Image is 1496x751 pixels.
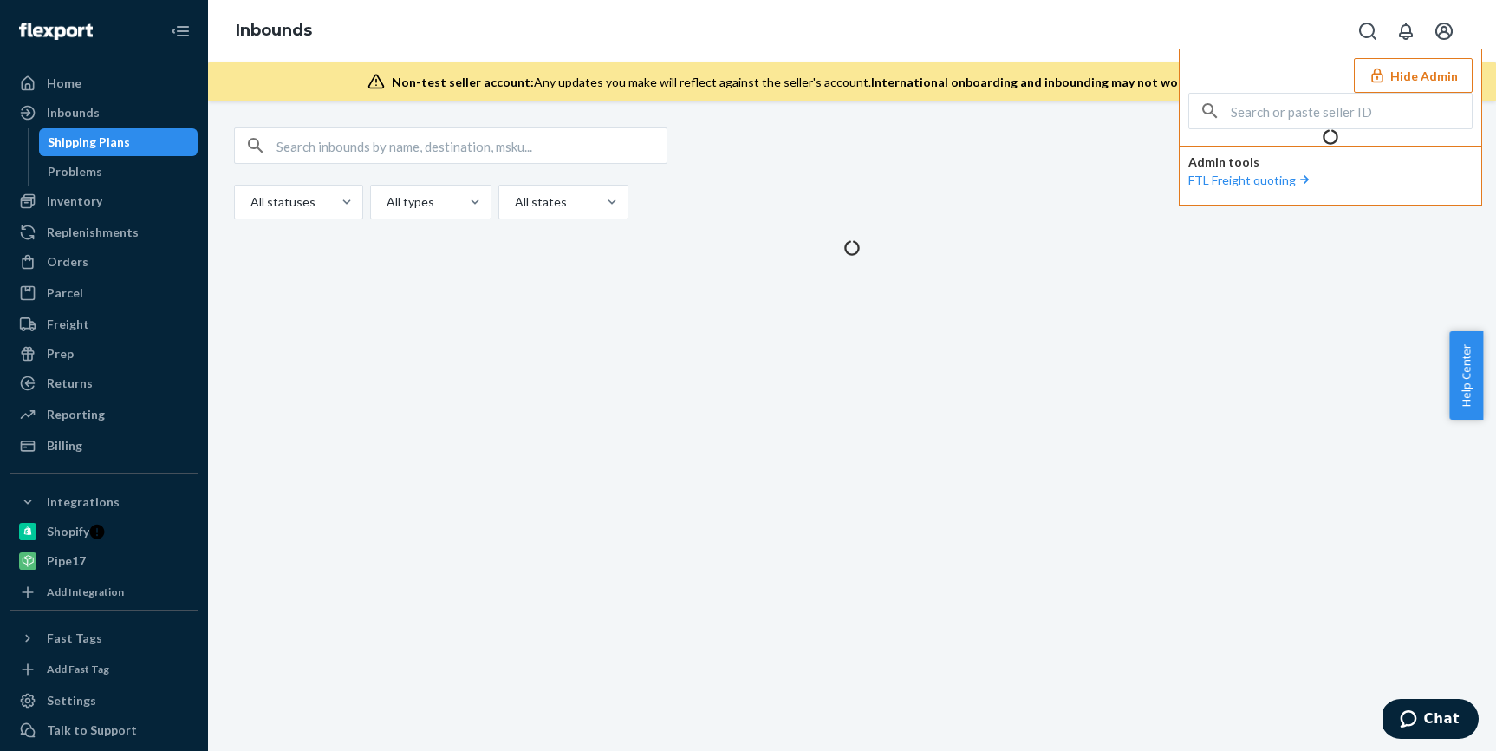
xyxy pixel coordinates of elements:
[10,310,198,338] a: Freight
[385,193,387,211] input: All types
[10,624,198,652] button: Fast Tags
[47,584,124,599] div: Add Integration
[1354,58,1473,93] button: Hide Admin
[1188,173,1313,187] a: FTL Freight quoting
[392,74,1320,91] div: Any updates you make will reflect against the seller's account.
[10,659,198,680] a: Add Fast Tag
[10,488,198,516] button: Integrations
[10,279,198,307] a: Parcel
[10,69,198,97] a: Home
[47,523,89,540] div: Shopify
[1449,331,1483,420] button: Help Center
[47,406,105,423] div: Reporting
[10,219,198,246] a: Replenishments
[1383,699,1479,742] iframe: Opens a widget where you can chat to one of our agents
[47,692,96,709] div: Settings
[10,340,198,368] a: Prep
[10,716,198,744] button: Talk to Support
[47,193,102,210] div: Inventory
[47,722,137,739] div: Talk to Support
[47,345,74,362] div: Prep
[48,134,130,151] div: Shipping Plans
[47,253,88,271] div: Orders
[47,104,100,121] div: Inbounds
[10,518,198,545] a: Shopify
[48,163,102,180] div: Problems
[222,6,326,56] ol: breadcrumbs
[10,248,198,276] a: Orders
[39,158,198,186] a: Problems
[10,687,198,715] a: Settings
[10,401,198,428] a: Reporting
[47,284,83,302] div: Parcel
[1188,153,1473,171] p: Admin tools
[47,316,89,333] div: Freight
[10,369,198,397] a: Returns
[47,662,109,676] div: Add Fast Tag
[1427,14,1461,49] button: Open account menu
[10,547,198,575] a: Pipe17
[513,193,515,211] input: All states
[47,437,82,454] div: Billing
[163,14,198,49] button: Close Navigation
[19,23,93,40] img: Flexport logo
[871,75,1320,89] span: International onboarding and inbounding may not work during impersonation.
[1231,94,1472,128] input: Search or paste seller ID
[1389,14,1423,49] button: Open notifications
[47,630,102,647] div: Fast Tags
[39,128,198,156] a: Shipping Plans
[236,21,312,40] a: Inbounds
[249,193,250,211] input: All statuses
[392,75,534,89] span: Non-test seller account:
[47,493,120,511] div: Integrations
[10,582,198,603] a: Add Integration
[47,75,81,92] div: Home
[10,432,198,460] a: Billing
[10,187,198,215] a: Inventory
[1350,14,1385,49] button: Open Search Box
[47,375,93,392] div: Returns
[10,99,198,127] a: Inbounds
[47,224,139,241] div: Replenishments
[47,552,86,570] div: Pipe17
[276,128,667,163] input: Search inbounds by name, destination, msku...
